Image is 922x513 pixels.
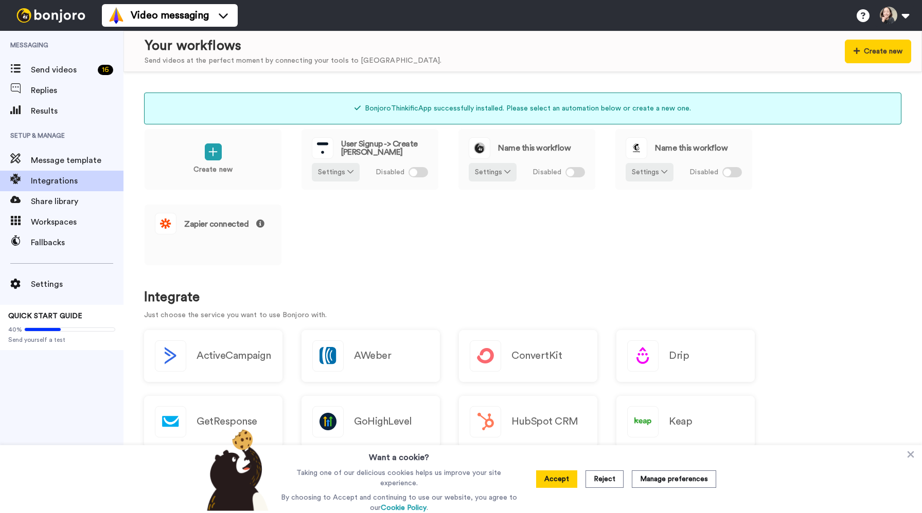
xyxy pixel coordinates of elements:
[469,163,517,181] button: Settings
[108,7,125,24] img: vm-color.svg
[197,416,257,427] h2: GetResponse
[8,336,115,344] span: Send yourself a test
[144,396,282,448] a: GetResponse
[341,140,428,156] span: User Signup -> Create [PERSON_NAME]
[628,407,658,437] img: logo_keap.svg
[155,341,186,371] img: logo_activecampaign.svg
[31,236,123,249] span: Fallbacks
[145,36,441,56] div: Your workflows
[8,325,22,334] span: 40%
[131,8,209,23] span: Video messaging
[469,138,490,158] img: logo_round_yellow.svg
[615,129,753,190] a: Name this workflowSettings Disabled
[312,138,333,158] img: logo_thinkific.svg
[31,84,123,97] span: Replies
[313,407,343,437] img: logo_gohighlevel.png
[145,56,441,66] div: Send videos at the perfect moment by connecting your tools to [GEOGRAPHIC_DATA].
[616,330,755,382] a: Drip
[632,470,716,488] button: Manage preferences
[845,40,911,63] button: Create new
[98,65,113,75] div: 16
[458,129,596,190] a: Name this workflowSettings Disabled
[626,138,647,158] img: logo_mailchimp.svg
[144,290,901,305] h1: Integrate
[354,416,412,427] h2: GoHighLevel
[155,407,186,437] img: logo_getresponse.svg
[369,445,429,464] h3: Want a cookie?
[12,8,90,23] img: bj-logo-header-white.svg
[198,429,274,511] img: bear-with-cookie.png
[354,350,391,361] h2: AWeber
[31,64,94,76] span: Send videos
[144,129,282,190] a: Create new
[144,330,282,382] button: ActiveCampaign
[155,213,176,234] img: logo_zapier.svg
[144,204,282,266] a: Zapier connected
[586,470,624,488] button: Reject
[381,504,427,511] a: Cookie Policy
[144,93,901,124] div: Bonjoro Thinkific App successfully installed. Please select an automation below or create a new one.
[459,396,597,448] a: HubSpot CRM
[628,341,658,371] img: logo_drip.svg
[302,330,440,382] a: AWeber
[144,310,901,321] p: Just choose the service you want to use Bonjoro with.
[626,163,673,181] button: Settings
[511,416,578,427] h2: HubSpot CRM
[533,167,561,178] span: Disabled
[31,175,123,187] span: Integrations
[8,313,82,320] span: QUICK START GUIDE
[536,470,577,488] button: Accept
[184,219,264,228] span: Zapier connected
[197,350,271,361] h2: ActiveCampaign
[312,163,360,181] button: Settings
[498,144,571,152] span: Name this workflow
[31,154,123,167] span: Message template
[31,216,123,228] span: Workspaces
[376,167,404,178] span: Disabled
[301,129,439,190] a: User Signup -> Create [PERSON_NAME]Settings Disabled
[616,396,755,448] a: Keap
[511,350,562,361] h2: ConvertKit
[31,278,123,290] span: Settings
[470,407,501,437] img: logo_hubspot.svg
[655,144,728,152] span: Name this workflow
[278,492,520,513] p: By choosing to Accept and continuing to use our website, you agree to our .
[689,167,718,178] span: Disabled
[459,330,597,382] a: ConvertKit
[669,416,692,427] h2: Keap
[470,341,501,371] img: logo_convertkit.svg
[278,468,520,488] p: Taking one of our delicious cookies helps us improve your site experience.
[31,105,123,117] span: Results
[302,396,440,448] a: GoHighLevel
[313,341,343,371] img: logo_aweber.svg
[669,350,689,361] h2: Drip
[31,195,123,208] span: Share library
[193,164,233,175] p: Create new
